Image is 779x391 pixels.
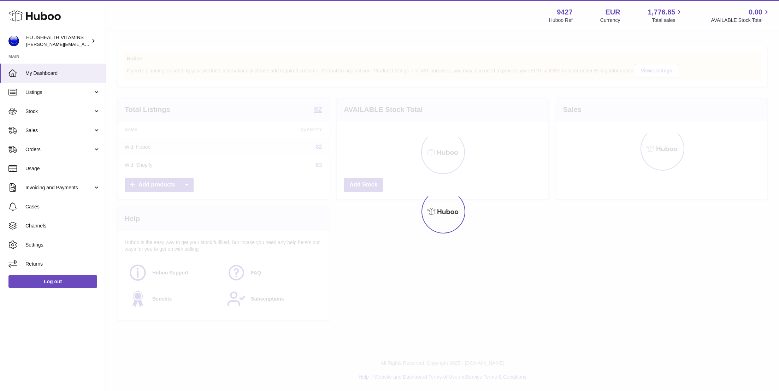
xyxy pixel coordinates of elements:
a: 1,776.85 Total sales [648,7,684,24]
span: Invoicing and Payments [25,184,93,191]
span: Orders [25,146,93,153]
span: Returns [25,261,100,267]
span: Sales [25,127,93,134]
span: 0.00 [749,7,762,17]
strong: 9427 [557,7,573,17]
span: Channels [25,223,100,229]
span: My Dashboard [25,70,100,77]
div: Currency [600,17,620,24]
span: Listings [25,89,93,96]
span: Stock [25,108,93,115]
a: 0.00 AVAILABLE Stock Total [711,7,771,24]
div: EU JSHEALTH VITAMINS [26,34,90,48]
span: Settings [25,242,100,248]
span: 1,776.85 [648,7,675,17]
img: laura@jessicasepel.com [8,36,19,46]
span: Total sales [652,17,683,24]
strong: EUR [605,7,620,17]
span: Cases [25,203,100,210]
span: [PERSON_NAME][EMAIL_ADDRESS][DOMAIN_NAME] [26,41,142,47]
span: AVAILABLE Stock Total [711,17,771,24]
a: Log out [8,275,97,288]
span: Usage [25,165,100,172]
div: Huboo Ref [549,17,573,24]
